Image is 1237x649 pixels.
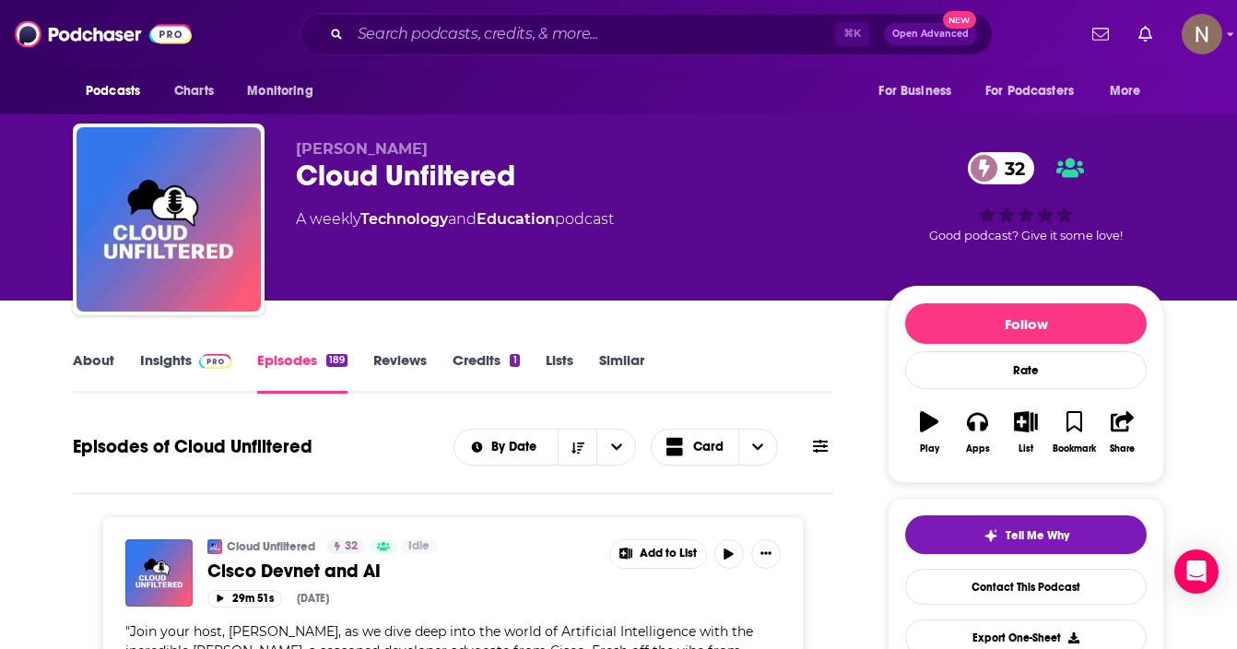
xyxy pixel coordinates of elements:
[920,443,939,454] div: Play
[73,74,164,109] button: open menu
[477,210,555,228] a: Education
[546,351,573,394] a: Lists
[1182,14,1222,54] button: Show profile menu
[558,430,596,465] button: Sort Direction
[866,74,974,109] button: open menu
[360,210,448,228] a: Technology
[892,29,969,39] span: Open Advanced
[448,210,477,228] span: and
[905,351,1147,389] div: Rate
[140,351,231,394] a: InsightsPodchaser Pro
[15,17,192,52] img: Podchaser - Follow, Share and Rate Podcasts
[174,78,214,104] span: Charts
[491,441,543,454] span: By Date
[207,590,282,608] button: 29m 51s
[596,430,635,465] button: open menu
[327,539,365,554] a: 32
[1131,18,1160,50] a: Show notifications dropdown
[943,11,976,29] span: New
[1110,443,1135,454] div: Share
[751,539,781,569] button: Show More Button
[1099,399,1147,466] button: Share
[640,547,697,560] span: Add to List
[401,539,437,554] a: Idle
[296,208,614,230] div: A weekly podcast
[1110,78,1141,104] span: More
[1085,18,1116,50] a: Show notifications dropdown
[453,351,519,394] a: Credits1
[454,429,637,466] h2: Choose List sort
[510,354,519,367] div: 1
[693,441,724,454] span: Card
[125,539,193,607] img: Cisco Devnet and AI
[73,351,114,394] a: About
[300,13,993,55] div: Search podcasts, credits, & more...
[345,537,358,556] span: 32
[1002,399,1050,466] button: List
[1053,443,1096,454] div: Bookmark
[835,22,869,46] span: ⌘ K
[257,351,348,394] a: Episodes189
[1182,14,1222,54] span: Logged in as nikki59843
[207,539,222,554] img: Cloud Unfiltered
[985,78,1074,104] span: For Podcasters
[973,74,1101,109] button: open menu
[929,229,1123,242] span: Good podcast? Give it some love!
[953,399,1001,466] button: Apps
[984,528,998,543] img: tell me why sparkle
[73,435,312,458] h1: Episodes of Cloud Unfiltered
[227,539,315,554] a: Cloud Unfiltered
[1097,74,1164,109] button: open menu
[905,569,1147,605] a: Contact This Podcast
[373,351,427,394] a: Reviews
[610,540,706,568] button: Show More Button
[905,515,1147,554] button: tell me why sparkleTell Me Why
[1174,549,1219,594] div: Open Intercom Messenger
[350,19,835,49] input: Search podcasts, credits, & more...
[966,443,990,454] div: Apps
[905,303,1147,344] button: Follow
[599,351,644,394] a: Similar
[968,152,1034,184] a: 32
[199,354,231,369] img: Podchaser Pro
[454,441,559,454] button: open menu
[86,78,140,104] span: Podcasts
[1019,443,1033,454] div: List
[77,127,261,312] img: Cloud Unfiltered
[1050,399,1098,466] button: Bookmark
[162,74,225,109] a: Charts
[234,74,336,109] button: open menu
[1182,14,1222,54] img: User Profile
[884,23,977,45] button: Open AdvancedNew
[888,140,1164,254] div: 32Good podcast? Give it some love!
[247,78,312,104] span: Monitoring
[1006,528,1069,543] span: Tell Me Why
[207,560,596,583] a: Cisco Devnet and AI
[408,537,430,556] span: Idle
[905,399,953,466] button: Play
[207,560,381,583] span: Cisco Devnet and AI
[878,78,951,104] span: For Business
[651,429,778,466] button: Choose View
[986,152,1034,184] span: 32
[326,354,348,367] div: 189
[296,140,428,158] span: [PERSON_NAME]
[297,592,329,605] div: [DATE]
